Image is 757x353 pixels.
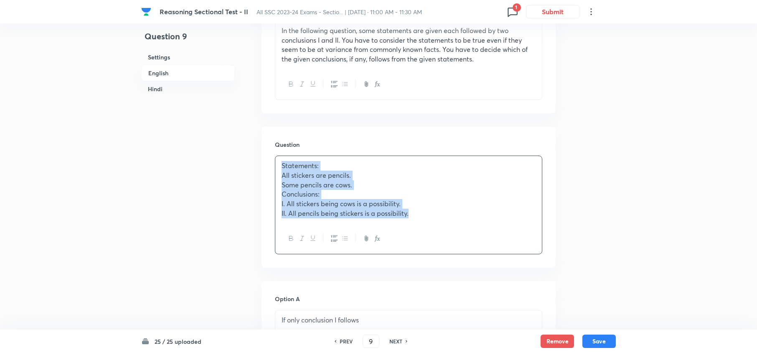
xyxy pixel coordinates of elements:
p: II. All pencils being stickers is a possibility. [282,209,536,218]
span: Reasoning Sectional Test - II [160,7,248,16]
h6: English [141,65,235,81]
p: Conclusions: [282,189,536,199]
p: If only conclusion I follows [282,315,536,325]
p: I. All stickers being cows is a possibility. [282,199,536,209]
h6: Question [275,140,542,149]
button: Submit [526,5,579,18]
h6: NEXT [389,338,402,345]
p: In the following question, some statements are given each followed by two conclusions I and II. Y... [282,26,536,64]
p: Statements: [282,161,536,171]
span: All SSC 2023-24 Exams - Sectio... | [DATE] · 11:00 AM - 11:30 AM [257,8,422,16]
button: Remove [541,335,574,348]
button: Save [582,335,616,348]
p: All stickers are pencils. [282,171,536,180]
a: Company Logo [141,7,153,17]
h6: Settings [141,49,235,65]
p: Some pencils are cows. [282,180,536,190]
h6: 25 / 25 uploaded [155,337,201,346]
span: 1 [513,3,521,12]
h6: Option A [275,294,542,303]
h6: PREV [340,338,353,345]
img: Company Logo [141,7,151,17]
h6: Hindi [141,81,235,97]
h4: Question 9 [141,30,235,49]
